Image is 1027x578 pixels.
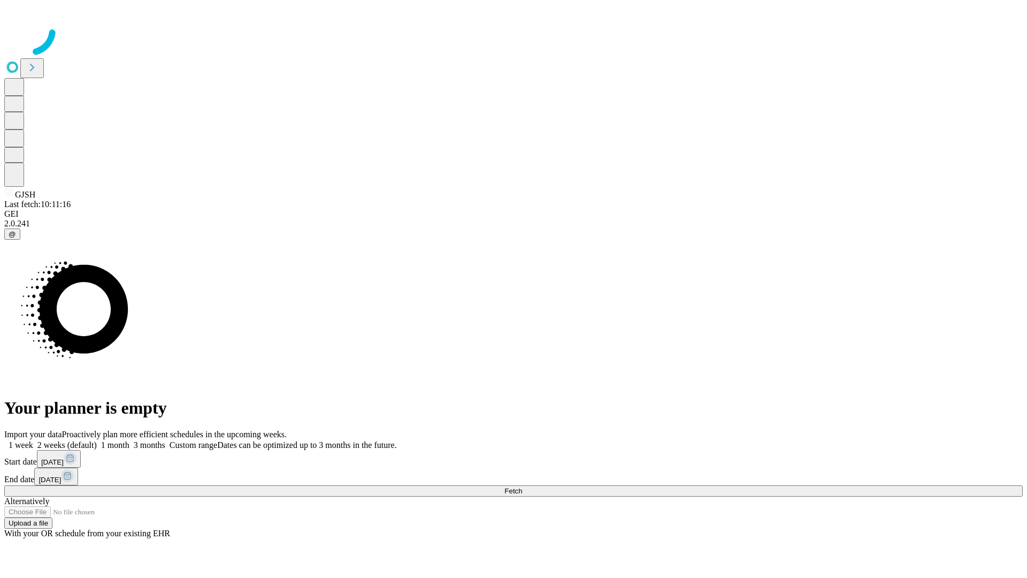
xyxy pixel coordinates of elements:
[41,458,64,466] span: [DATE]
[217,440,396,450] span: Dates can be optimized up to 3 months in the future.
[37,450,81,468] button: [DATE]
[170,440,217,450] span: Custom range
[9,230,16,238] span: @
[15,190,35,199] span: GJSH
[4,219,1023,229] div: 2.0.241
[4,209,1023,219] div: GEI
[4,200,71,209] span: Last fetch: 10:11:16
[101,440,129,450] span: 1 month
[62,430,287,439] span: Proactively plan more efficient schedules in the upcoming weeks.
[4,529,170,538] span: With your OR schedule from your existing EHR
[37,440,97,450] span: 2 weeks (default)
[4,497,49,506] span: Alternatively
[4,430,62,439] span: Import your data
[4,450,1023,468] div: Start date
[34,468,78,485] button: [DATE]
[4,398,1023,418] h1: Your planner is empty
[134,440,165,450] span: 3 months
[9,440,33,450] span: 1 week
[39,476,61,484] span: [DATE]
[4,468,1023,485] div: End date
[504,487,522,495] span: Fetch
[4,518,52,529] button: Upload a file
[4,229,20,240] button: @
[4,485,1023,497] button: Fetch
